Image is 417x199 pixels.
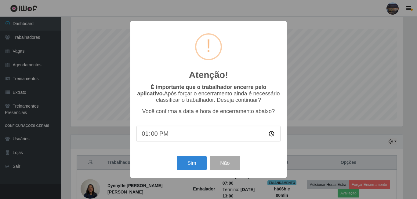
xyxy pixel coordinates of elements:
p: Você confirma a data e hora de encerramento abaixo? [136,108,281,115]
p: Após forçar o encerramento ainda é necessário classificar o trabalhador. Deseja continuar? [136,84,281,103]
button: Sim [177,156,206,170]
button: Não [210,156,240,170]
h2: Atenção! [189,69,228,80]
b: É importante que o trabalhador encerre pelo aplicativo. [137,84,266,97]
